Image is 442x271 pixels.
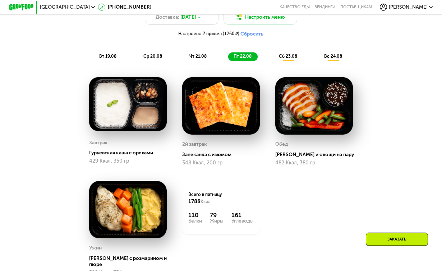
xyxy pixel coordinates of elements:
[324,54,342,59] span: вс 24.08
[234,54,252,59] span: пт 22.08
[89,255,172,267] div: [PERSON_NAME] с розмарином и пюре
[201,199,211,204] span: Ккал
[275,151,358,158] div: [PERSON_NAME] и овощи на пару
[275,140,288,149] div: Обед
[143,54,162,59] span: ср 20.08
[89,138,108,148] div: Завтрак
[180,14,196,21] span: [DATE]
[182,140,207,149] div: 2й завтрак
[366,233,428,246] div: Заказать
[89,243,102,253] div: Ужин
[188,192,254,205] div: Всего в пятницу
[188,198,201,205] span: 1788
[231,211,254,219] div: 161
[280,5,310,10] a: Качество еды
[178,32,239,36] span: Настроено 2 приема (+260 ₽)
[279,54,297,59] span: сб 23.08
[210,219,224,224] div: Жиры
[89,150,172,156] div: Гурьевская каша с орехами
[40,5,90,10] span: [GEOGRAPHIC_DATA]
[389,5,428,10] span: [PERSON_NAME]
[98,4,151,11] a: [PHONE_NUMBER]
[182,160,260,166] div: 348 Ккал, 200 гр
[189,54,207,59] span: чт 21.08
[156,14,179,21] span: Доставка:
[224,10,297,25] button: Настроить меню
[188,219,202,224] div: Белки
[314,5,335,10] a: Вендинги
[340,5,372,10] div: поставщикам
[210,211,224,219] div: 79
[182,151,265,158] div: Запеканка с изюмом
[240,31,263,37] button: Сбросить
[188,211,202,219] div: 110
[231,219,254,224] div: Углеводы
[275,160,353,166] div: 482 Ккал, 380 гр
[89,158,167,164] div: 429 Ккал, 350 гр
[99,54,116,59] span: вт 19.08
